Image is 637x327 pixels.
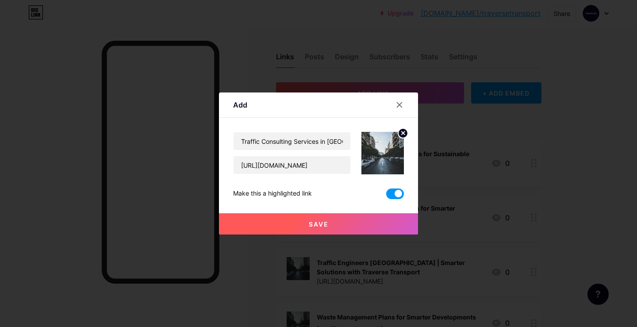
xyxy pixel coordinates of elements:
[219,213,418,235] button: Save
[233,189,312,199] div: Make this a highlighted link
[234,132,350,150] input: Title
[233,100,247,110] div: Add
[234,156,350,174] input: URL
[309,220,329,228] span: Save
[361,132,404,174] img: link_thumbnail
